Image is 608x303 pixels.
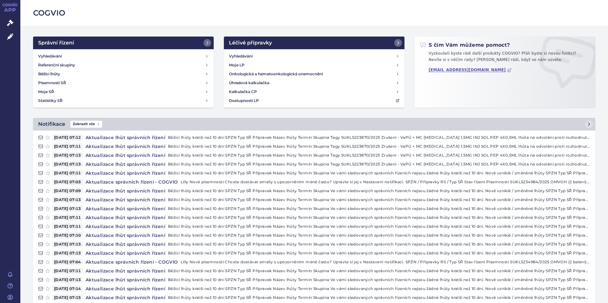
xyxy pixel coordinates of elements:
h2: S čím Vám můžeme pomoct? [420,42,510,49]
span: [DATE] 07:11 [52,143,83,150]
a: Úhradová kalkulačka [226,78,402,87]
h4: Úhradová kalkulačka [229,80,269,86]
span: [DATE] 07:11 [52,170,83,176]
p: Běžící lhůty kratší než 10 dní SPZN Typ SŘ Přípravek Název lhůty Termín Skupina Tagy SUKLS223870/... [168,134,590,141]
h4: Aktualizace lhůt správních řízení [83,294,168,301]
span: [DATE] 07:13 [52,205,83,212]
h4: Dostupnosti LP [229,98,259,104]
p: Běžící lhůty kratší než 10 dní SPZN Typ SŘ Přípravek Název lhůty Termín Skupina Tagy SUKLS223870/... [168,161,590,167]
p: Běžící lhůty kratší než 10 dní SPZN Typ SŘ Přípravek Název lhůty Termín Skupina Ve vámi sledovaný... [168,170,590,176]
a: Vyhledávání [226,52,402,61]
span: [DATE] 07:09 [52,188,83,194]
p: Běžící lhůty kratší než 10 dní SPZN Typ SŘ Přípravek Název lhůty Termín Skupina Ve vámi sledovaný... [168,214,590,221]
p: Běžící lhůty kratší než 10 dní SPZN Typ SŘ Přípravek Název lhůty Termín Skupina Ve vámi sledovaný... [168,277,590,283]
h4: Aktualizace lhůt správních řízení [83,134,168,141]
p: Lilly Nové písemnosti Chcete dostávat emaily s upozorněním méně často? Upravte si jej v Nastavení... [181,179,590,185]
span: [DATE] 07:13 [52,250,83,256]
span: [DATE] 07:13 [52,277,83,283]
a: Dostupnosti LP [226,96,402,105]
h4: Vyhledávání [229,53,252,59]
span: [DATE] 07:11 [52,214,83,221]
h4: Písemnosti SŘ [38,80,66,86]
p: Běžící lhůty kratší než 10 dní SPZN Typ SŘ Přípravek Název lhůty Termín Skupina Tagy SUKLS223870/... [168,143,590,150]
h4: Moje SŘ [38,89,54,95]
h2: Léčivé přípravky [229,39,272,47]
h4: Aktualizace lhůt správních řízení [83,161,168,167]
span: [DATE] 07:04 [52,259,83,265]
h4: Běžící lhůty [38,71,60,77]
span: [DATE] 07:13 [52,197,83,203]
a: Vyhledávání [36,52,211,61]
a: Správní řízení [33,37,214,49]
p: Běžící lhůty kratší než 10 dní SPZN Typ SŘ Přípravek Název lhůty Termín Skupina Ve vámi sledovaný... [168,294,590,301]
a: NotifikaceZobrazit vše [33,118,595,131]
p: Běžící lhůty kratší než 10 dní SPZN Typ SŘ Přípravek Název lhůty Termín Skupina Ve vámi sledovaný... [168,223,590,230]
span: [DATE] 07:10 [52,232,83,239]
h4: Onkologická a hematoonkologická onemocnění [229,71,323,77]
span: [DATE] 07:12 [52,134,83,141]
span: [DATE] 07:11 [52,268,83,274]
h4: Aktualizace lhůt správních řízení [83,197,168,203]
a: Léčivé přípravky [224,37,404,49]
h4: Aktualizace lhůt správních řízení [83,232,168,239]
h4: Aktualizace lhůt správních řízení [83,223,168,230]
span: [DATE] 07:13 [52,241,83,247]
h2: Notifikace [38,120,65,128]
a: Písemnosti SŘ [36,78,211,87]
a: Referenční skupiny [36,61,211,70]
span: Zobrazit vše [70,121,102,128]
p: Běžící lhůty kratší než 10 dní SPZN Typ SŘ Přípravek Název lhůty Termín Skupina Ve vámi sledovaný... [168,197,590,203]
h4: Aktualizace správních řízení - COGVIO [83,259,181,265]
h4: Aktualizace lhůt správních řízení [83,143,168,150]
a: Moje SŘ [36,87,211,96]
span: [DATE] 07:14 [52,286,83,292]
span: [DATE] 07:03 [52,179,83,185]
h4: Aktualizace lhůt správních řízení [83,170,168,176]
span: [DATE] 07:11 [52,223,83,230]
span: [DATE] 07:13 [52,161,83,167]
p: Běžící lhůty kratší než 10 dní SPZN Typ SŘ Přípravek Název lhůty Termín Skupina Ve vámi sledovaný... [168,286,590,292]
h4: Aktualizace správních řízení - COGVIO [83,179,181,185]
h4: Aktualizace lhůt správních řízení [83,214,168,221]
p: Běžící lhůty kratší než 10 dní SPZN Typ SŘ Přípravek Název lhůty Termín Skupina Ve vámi sledovaný... [168,188,590,194]
h4: Kalkulačka CP [229,89,257,95]
h4: Aktualizace lhůt správních řízení [83,205,168,212]
span: [DATE] 07:13 [52,152,83,158]
h4: Aktualizace lhůt správních řízení [83,188,168,194]
h4: Aktualizace lhůt správních řízení [83,268,168,274]
a: Běžící lhůty [36,70,211,78]
a: Onkologická a hematoonkologická onemocnění [226,70,402,78]
p: Vyzkoušeli byste rádi další produkty COGVIO? Přáli byste si novou funkci? Nevíte si s něčím rady?... [420,50,590,65]
h4: Aktualizace lhůt správních řízení [83,250,168,256]
p: Běžící lhůty kratší než 10 dní SPZN Typ SŘ Přípravek Název lhůty Termín Skupina Ve vámi sledovaný... [168,250,590,256]
p: Lilly Nové písemnosti Chcete dostávat emaily s upozorněním méně často? Upravte si jej v Nastavení... [181,259,590,265]
span: [DATE] 07:15 [52,294,83,301]
a: Statistiky SŘ [36,96,211,105]
a: [EMAIL_ADDRESS][DOMAIN_NAME] [429,68,512,72]
p: Běžící lhůty kratší než 10 dní SPZN Typ SŘ Přípravek Název lhůty Termín Skupina Ve vámi sledovaný... [168,232,590,239]
h2: Správní řízení [38,39,74,47]
h4: Statistiky SŘ [38,98,63,104]
h4: Aktualizace lhůt správních řízení [83,286,168,292]
p: Běžící lhůty kratší než 10 dní SPZN Typ SŘ Přípravek Název lhůty Termín Skupina Ve vámi sledovaný... [168,241,590,247]
h4: Aktualizace lhůt správních řízení [83,277,168,283]
a: Moje LP [226,61,402,70]
p: Běžící lhůty kratší než 10 dní SPZN Typ SŘ Přípravek Název lhůty Termín Skupina Ve vámi sledovaný... [168,268,590,274]
h4: Referenční skupiny [38,62,75,68]
h4: Aktualizace lhůt správních řízení [83,152,168,158]
p: Běžící lhůty kratší než 10 dní SPZN Typ SŘ Přípravek Název lhůty Termín Skupina Tagy SUKLS223870/... [168,152,590,158]
h2: COGVIO [33,8,595,18]
h4: Vyhledávání [38,53,62,59]
h4: Moje LP [229,62,245,68]
p: Běžící lhůty kratší než 10 dní SPZN Typ SŘ Přípravek Název lhůty Termín Skupina Ve vámi sledovaný... [168,205,590,212]
h4: Aktualizace lhůt správních řízení [83,241,168,247]
a: Kalkulačka CP [226,87,402,96]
